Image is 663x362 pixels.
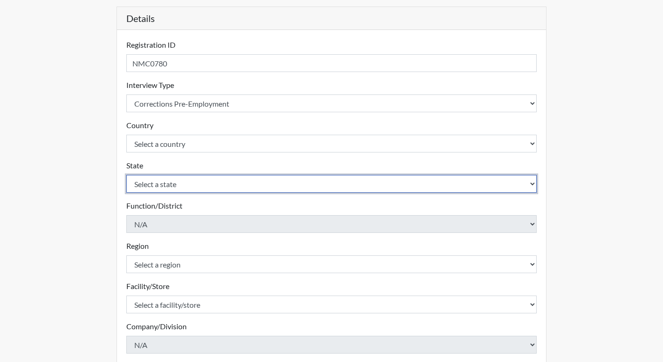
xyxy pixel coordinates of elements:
input: Insert a Registration ID, which needs to be a unique alphanumeric value for each interviewee [126,54,537,72]
label: Region [126,240,149,252]
label: Company/Division [126,321,187,332]
h5: Details [117,7,546,30]
label: Function/District [126,200,182,211]
label: Interview Type [126,80,174,91]
label: State [126,160,143,171]
label: Country [126,120,153,131]
label: Facility/Store [126,281,169,292]
label: Registration ID [126,39,175,51]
